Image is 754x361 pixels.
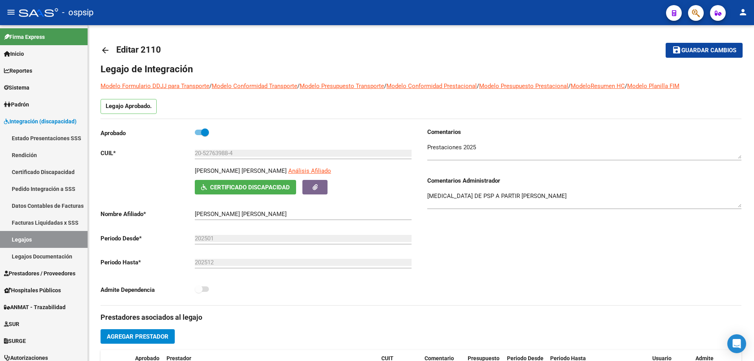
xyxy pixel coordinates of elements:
a: ModeloResumen HC [571,82,625,90]
p: CUIL [101,149,195,158]
span: Agregar Prestador [107,333,168,340]
span: Integración (discapacidad) [4,117,77,126]
span: Editar 2110 [116,45,161,55]
span: Análisis Afiliado [288,167,331,174]
button: Guardar cambios [666,43,743,57]
p: Aprobado [101,129,195,137]
a: Modelo Conformidad Transporte [212,82,297,90]
button: Certificado Discapacidad [195,180,296,194]
span: - ospsip [62,4,93,21]
span: SURGE [4,337,26,345]
p: Admite Dependencia [101,286,195,294]
span: Reportes [4,66,32,75]
h3: Prestadores asociados al legajo [101,312,741,323]
div: Open Intercom Messenger [727,334,746,353]
span: Prestadores / Proveedores [4,269,75,278]
p: [PERSON_NAME] [PERSON_NAME] [195,167,287,175]
span: Padrón [4,100,29,109]
span: Firma Express [4,33,45,41]
span: Certificado Discapacidad [210,184,290,191]
a: Modelo Conformidad Prestacional [386,82,477,90]
p: Legajo Aprobado. [101,99,157,114]
span: ANMAT - Trazabilidad [4,303,66,312]
mat-icon: menu [6,7,16,17]
p: Periodo Desde [101,234,195,243]
h1: Legajo de Integración [101,63,741,75]
p: Periodo Hasta [101,258,195,267]
button: Agregar Prestador [101,329,175,344]
mat-icon: person [738,7,748,17]
span: Guardar cambios [681,47,736,54]
span: SUR [4,320,19,328]
a: Modelo Presupuesto Prestacional [479,82,568,90]
a: Modelo Presupuesto Transporte [300,82,384,90]
a: Modelo Planilla FIM [627,82,679,90]
h3: Comentarios [427,128,741,136]
h3: Comentarios Administrador [427,176,741,185]
span: Inicio [4,49,24,58]
p: Nombre Afiliado [101,210,195,218]
span: Sistema [4,83,29,92]
mat-icon: save [672,45,681,55]
a: Modelo Formulario DDJJ para Transporte [101,82,209,90]
mat-icon: arrow_back [101,46,110,55]
span: Hospitales Públicos [4,286,61,295]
